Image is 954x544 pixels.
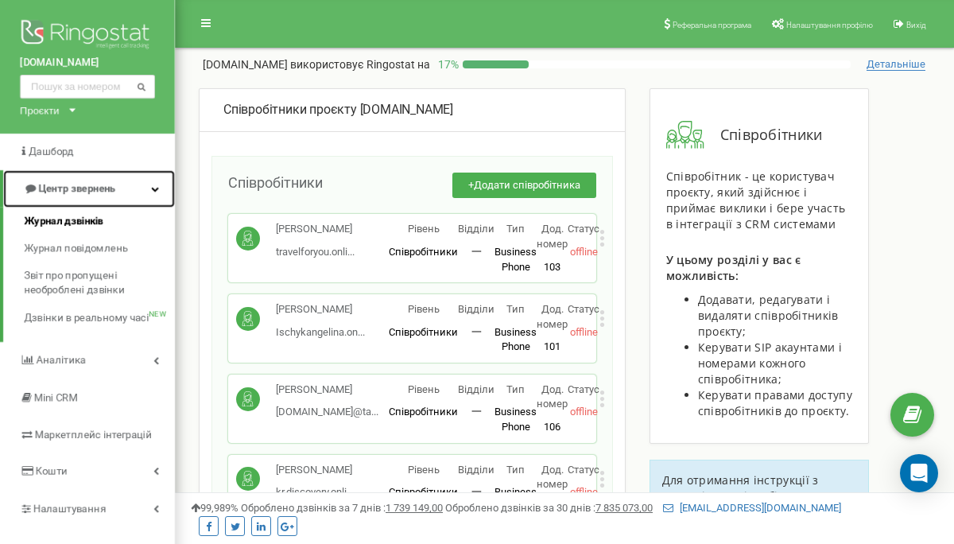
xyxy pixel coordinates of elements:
span: Співробітники [389,326,458,338]
span: Рівень [408,383,440,395]
span: Для отримання інструкції з управління співробітниками проєкту перейдіть до [662,472,827,519]
span: Тип [506,464,525,476]
span: Тип [506,383,525,395]
span: Налаштування [33,503,106,515]
span: Статус [568,464,599,476]
span: Журнал дзвінків [24,214,103,229]
span: offline [570,326,598,338]
span: Ischykangelina.on... [276,326,365,338]
a: Журнал повідомлень [24,235,175,262]
span: Дзвінки в реальному часі [24,311,149,326]
p: [PERSON_NAME] [276,463,354,478]
span: Співробітники проєкту [223,102,357,117]
div: Проєкти [20,103,60,118]
span: offline [570,246,598,258]
span: 一 [471,326,482,338]
span: Відділи [458,223,494,235]
p: [PERSON_NAME] [276,383,378,398]
span: offline [570,486,598,498]
span: Центр звернень [38,182,115,194]
span: Дод. номер [537,223,568,250]
span: Співробітники [389,246,458,258]
span: 一 [471,246,482,258]
span: Відділи [458,303,494,315]
input: Пошук за номером [20,75,155,99]
a: [EMAIL_ADDRESS][DOMAIN_NAME] [663,502,841,514]
span: Дашборд [29,146,74,157]
button: +Додати співробітника [452,173,596,199]
span: Маркетплейс інтеграцій [35,429,152,441]
span: [DOMAIN_NAME]@ta... [276,406,378,418]
p: 106 [537,420,568,435]
span: 一 [471,486,482,498]
p: 17 % [430,56,463,72]
span: Відділи [458,464,494,476]
span: Співробітники [704,125,823,146]
span: Журнал повідомлень [24,241,128,256]
span: Тип [506,223,525,235]
span: travelforyou.onli... [276,246,355,258]
u: 7 835 073,00 [595,502,653,514]
span: Business Phone [494,326,537,353]
p: 101 [537,340,568,355]
span: Співробітник - це користувач проєкту, який здійснює і приймає виклики і бере участь в інтеграції ... [666,169,846,231]
a: [DOMAIN_NAME] [20,56,155,71]
span: Оброблено дзвінків за 7 днів : [241,502,443,514]
span: Тип [506,303,525,315]
span: 一 [471,406,482,418]
span: Статус [568,383,599,395]
span: Аналiтика [37,354,86,366]
u: 1 739 149,00 [386,502,443,514]
p: [PERSON_NAME] [276,222,355,237]
span: Відділи [458,383,494,395]
a: Дзвінки в реальному часіNEW [24,305,175,332]
span: Business Phone [494,406,537,433]
span: Статус [568,223,599,235]
span: offline [570,406,598,418]
span: Вихід [906,21,926,29]
span: Дод. номер [537,383,568,410]
span: Налаштування профілю [786,21,873,29]
span: Рівень [408,464,440,476]
span: Рівень [408,223,440,235]
span: Керувати SIP акаунтами і номерами кожного співробітника; [698,340,842,387]
div: Open Intercom Messenger [900,454,938,492]
a: Журнал дзвінків [24,208,175,235]
span: Додати співробітника [474,179,580,191]
span: Рівень [408,303,440,315]
p: [PERSON_NAME] [276,302,365,317]
span: Business Phone [494,486,537,513]
span: Оброблено дзвінків за 30 днів : [445,502,653,514]
a: Центр звернень [3,170,175,208]
span: Дод. номер [537,464,568,491]
span: Business Phone [494,246,537,273]
p: [DOMAIN_NAME] [203,56,430,72]
a: Звіт про пропущені необроблені дзвінки [24,262,175,305]
span: використовує Ringostat на [290,58,430,71]
span: Дод. номер [537,303,568,330]
span: 99,989% [191,502,238,514]
span: Кошти [36,465,68,477]
p: 103 [537,260,568,275]
span: Mini CRM [34,391,77,403]
span: Звіт про пропущені необроблені дзвінки [24,269,167,298]
span: Співробітники [389,486,458,498]
span: У цьому розділі у вас є можливість: [666,252,801,283]
span: Детальніше [867,58,925,71]
span: Співробітники [228,174,323,191]
span: Реферальна програма [673,21,751,29]
img: Ringostat logo [20,16,155,56]
span: Статус [568,303,599,315]
span: Керувати правами доступу співробітників до проєкту. [698,387,852,418]
span: Співробітники [389,406,458,418]
div: [DOMAIN_NAME] [223,101,601,119]
span: Додавати, редагувати і видаляти співробітників проєкту; [698,292,839,339]
span: kr.discovery.onli... [276,486,354,498]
